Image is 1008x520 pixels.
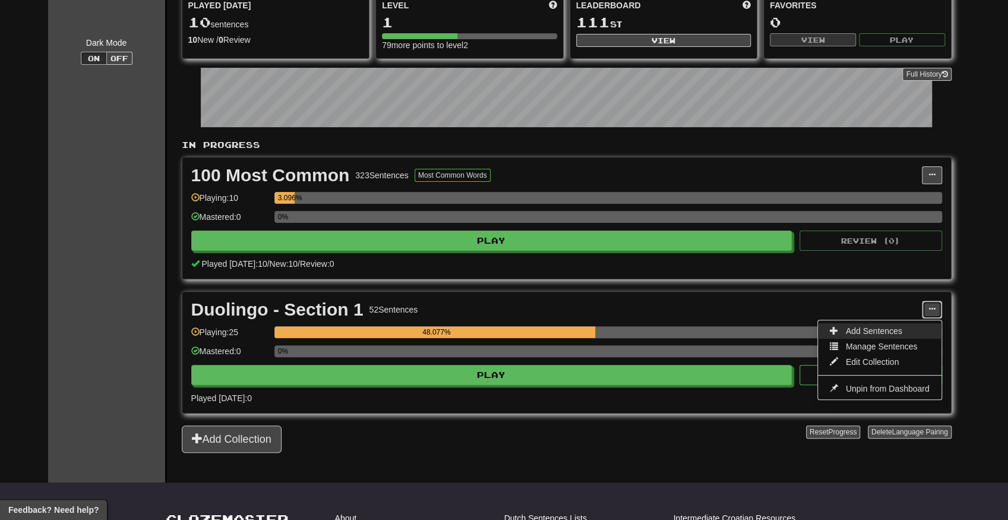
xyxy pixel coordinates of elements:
[278,326,595,338] div: 48.077%
[191,393,252,403] span: Played [DATE]: 0
[182,139,952,151] p: In Progress
[818,323,941,339] a: Add Sentences
[770,33,856,46] button: View
[81,52,107,65] button: On
[868,426,952,439] button: DeleteLanguage Pairing
[382,39,557,51] div: 79 more points to level 2
[382,15,557,30] div: 1
[57,37,156,49] div: Dark Mode
[191,231,792,251] button: Play
[219,35,223,45] strong: 0
[902,68,951,81] a: Full History
[800,365,942,385] button: Review (25)
[270,259,298,269] span: New: 10
[415,169,491,182] button: Most Common Words
[188,14,211,30] span: 10
[191,211,268,231] div: Mastered: 0
[191,365,792,385] button: Play
[859,33,945,46] button: Play
[846,326,902,336] span: Add Sentences
[267,259,270,269] span: /
[576,15,751,30] div: st
[800,231,942,251] button: Review (0)
[191,301,364,319] div: Duolingo - Section 1
[191,345,268,365] div: Mastered: 0
[828,428,857,436] span: Progress
[201,259,267,269] span: Played [DATE]: 10
[818,381,941,396] a: Unpin from Dashboard
[298,259,300,269] span: /
[818,339,941,354] a: Manage Sentences
[355,169,409,181] div: 323 Sentences
[188,34,364,46] div: New / Review
[300,259,334,269] span: Review: 0
[818,354,941,370] a: Edit Collection
[576,34,751,47] button: View
[188,15,364,30] div: sentences
[182,426,282,453] button: Add Collection
[846,342,918,351] span: Manage Sentences
[846,357,899,367] span: Edit Collection
[892,428,947,436] span: Language Pairing
[576,14,610,30] span: 111
[770,15,945,30] div: 0
[191,192,268,212] div: Playing: 10
[106,52,132,65] button: Off
[806,426,860,439] button: ResetProgress
[191,326,268,346] div: Playing: 25
[846,384,930,393] span: Unpin from Dashboard
[191,166,350,184] div: 100 Most Common
[369,304,418,316] div: 52 Sentences
[278,192,295,204] div: 3.096%
[8,504,99,516] span: Open feedback widget
[188,35,198,45] strong: 10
